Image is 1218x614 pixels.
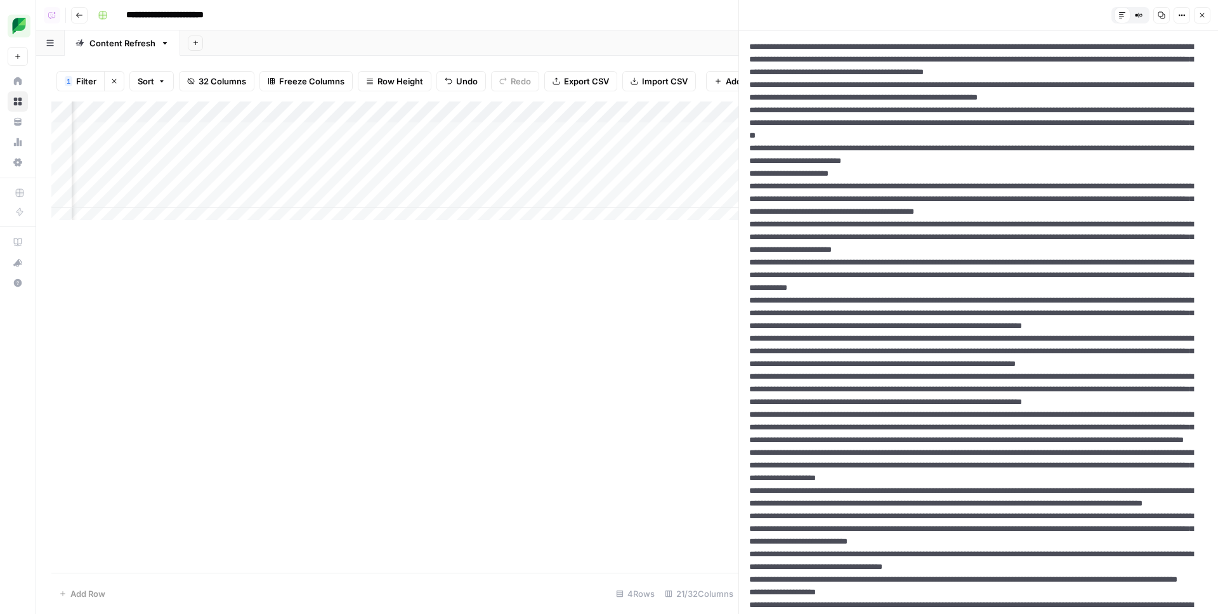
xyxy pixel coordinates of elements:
span: Export CSV [564,75,609,88]
button: Help + Support [8,273,28,293]
a: Your Data [8,112,28,132]
button: Add Column [706,71,783,91]
span: Add Column [726,75,775,88]
span: Undo [456,75,478,88]
a: Settings [8,152,28,173]
button: Add Row [51,584,113,604]
button: Freeze Columns [259,71,353,91]
span: Row Height [377,75,423,88]
a: Browse [8,91,28,112]
button: 32 Columns [179,71,254,91]
img: SproutSocial Logo [8,15,30,37]
a: Home [8,71,28,91]
button: Sort [129,71,174,91]
span: Add Row [70,587,105,600]
button: 1Filter [56,71,104,91]
div: Content Refresh [89,37,155,49]
span: Filter [76,75,96,88]
button: Import CSV [622,71,696,91]
div: What's new? [8,253,27,272]
span: 32 Columns [199,75,246,88]
button: Row Height [358,71,431,91]
button: Workspace: SproutSocial [8,10,28,42]
div: 1 [65,76,72,86]
button: Export CSV [544,71,617,91]
button: What's new? [8,252,28,273]
a: Content Refresh [65,30,180,56]
button: Undo [436,71,486,91]
a: AirOps Academy [8,232,28,252]
span: Sort [138,75,154,88]
span: Freeze Columns [279,75,344,88]
a: Usage [8,132,28,152]
div: 21/32 Columns [660,584,738,604]
span: 1 [67,76,70,86]
span: Redo [511,75,531,88]
div: 4 Rows [611,584,660,604]
span: Import CSV [642,75,688,88]
button: Redo [491,71,539,91]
